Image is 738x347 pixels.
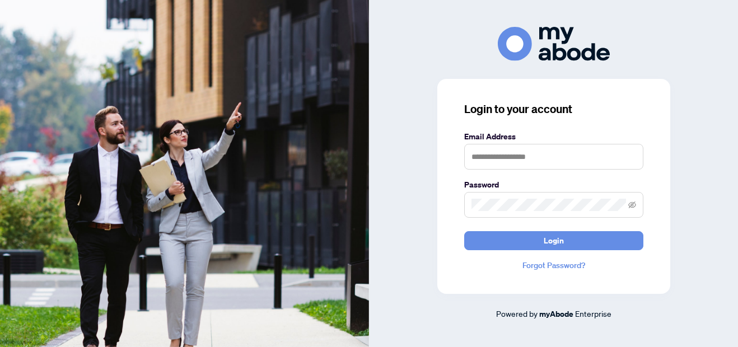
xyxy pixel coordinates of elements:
button: Login [464,231,643,250]
img: ma-logo [498,27,610,61]
span: eye-invisible [628,201,636,209]
a: Forgot Password? [464,259,643,271]
span: Powered by [496,308,538,318]
h3: Login to your account [464,101,643,117]
label: Password [464,179,643,191]
label: Email Address [464,130,643,143]
span: Login [544,232,564,250]
a: myAbode [539,308,573,320]
span: Enterprise [575,308,611,318]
